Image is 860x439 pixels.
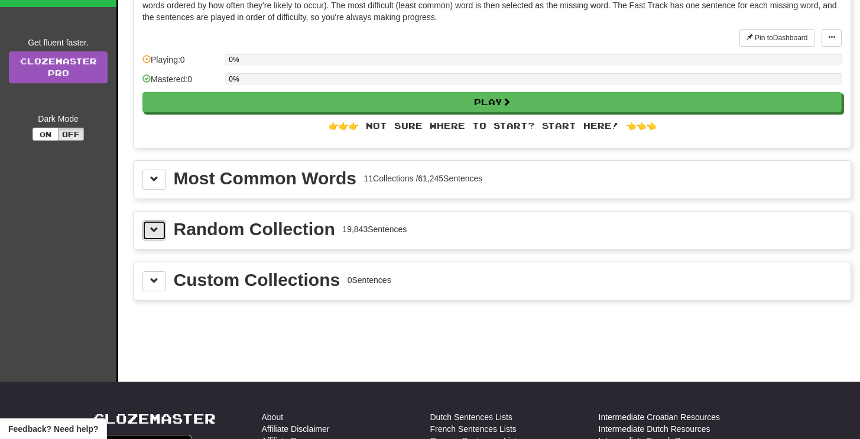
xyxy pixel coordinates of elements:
a: Dutch Sentences Lists [430,411,512,423]
div: 👉👉👉 Not sure where to start? Start here! 👈👈👈 [142,120,842,132]
a: ClozemasterPro [9,51,108,83]
a: Clozemaster [93,411,216,426]
span: Open feedback widget [8,423,98,435]
div: Get fluent faster. [9,37,108,48]
div: Playing: 0 [142,54,219,73]
div: Mastered: 0 [142,73,219,93]
div: Dark Mode [9,113,108,125]
div: Random Collection [174,220,335,238]
button: Pin toDashboard [739,29,814,47]
div: Custom Collections [174,271,340,289]
a: Intermediate Croatian Resources [599,411,720,423]
a: Affiliate Disclaimer [262,423,330,435]
div: 19,843 Sentences [342,223,407,235]
a: About [262,411,284,423]
button: Play [142,92,842,112]
button: On [33,128,59,141]
div: Most Common Words [174,170,356,187]
div: 11 Collections / 61,245 Sentences [364,173,482,184]
div: 0 Sentences [348,274,391,286]
a: French Sentences Lists [430,423,517,435]
button: Off [58,128,84,141]
a: Intermediate Dutch Resources [599,423,710,435]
